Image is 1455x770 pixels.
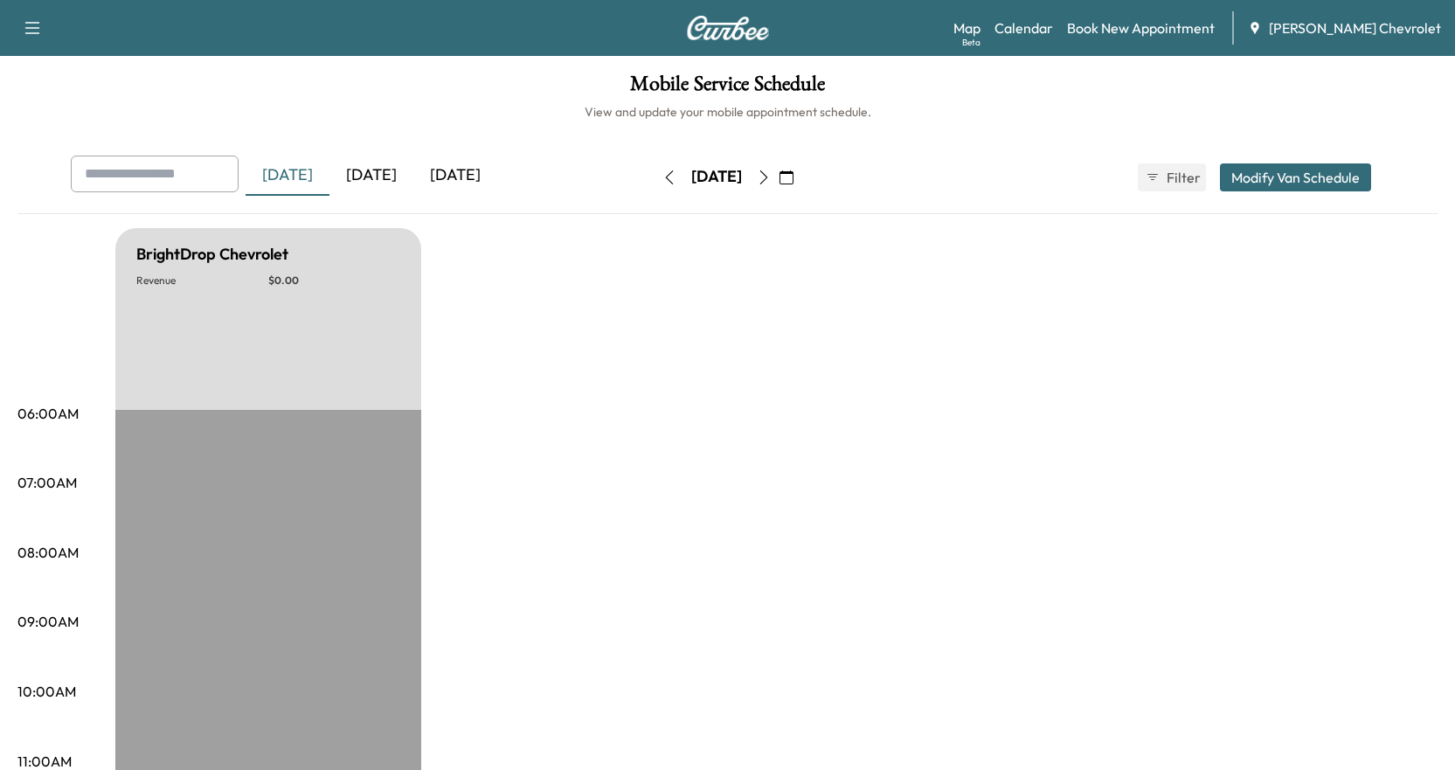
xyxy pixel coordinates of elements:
[1220,163,1371,191] button: Modify Van Schedule
[17,681,76,702] p: 10:00AM
[962,36,980,49] div: Beta
[17,103,1438,121] h6: View and update your mobile appointment schedule.
[17,73,1438,103] h1: Mobile Service Schedule
[136,242,288,267] h5: BrightDrop Chevrolet
[691,166,742,188] div: [DATE]
[17,403,79,424] p: 06:00AM
[953,17,980,38] a: MapBeta
[686,16,770,40] img: Curbee Logo
[17,542,79,563] p: 08:00AM
[994,17,1053,38] a: Calendar
[268,274,400,288] p: $ 0.00
[1067,17,1215,38] a: Book New Appointment
[413,156,497,196] div: [DATE]
[136,274,268,288] p: Revenue
[1269,17,1441,38] span: [PERSON_NAME] Chevrolet
[246,156,329,196] div: [DATE]
[329,156,413,196] div: [DATE]
[17,611,79,632] p: 09:00AM
[1138,163,1206,191] button: Filter
[1167,167,1198,188] span: Filter
[17,472,77,493] p: 07:00AM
